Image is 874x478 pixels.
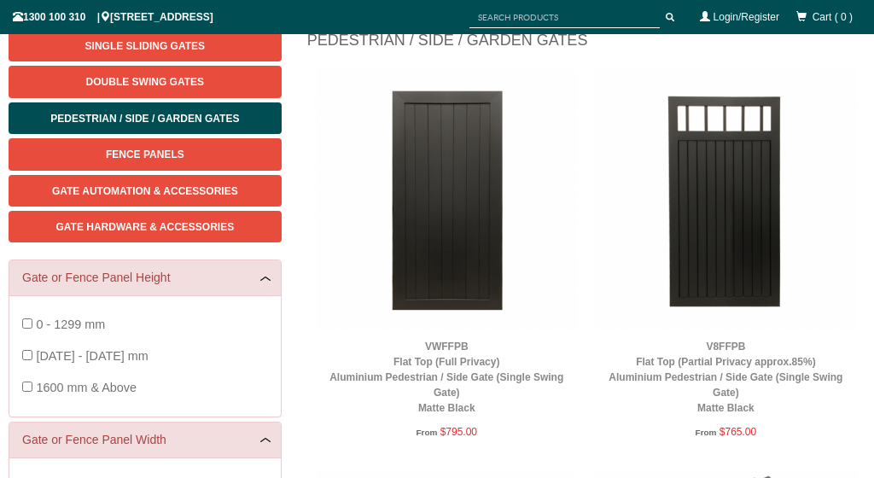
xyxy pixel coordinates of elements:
[9,66,282,97] a: Double Swing Gates
[106,149,184,160] span: Fence Panels
[307,30,865,60] h1: Pedestrian / Side / Garden Gates
[416,428,437,437] span: From
[533,21,874,418] iframe: LiveChat chat widget
[316,68,578,330] img: VWFFPB - Flat Top (Full Privacy) - Aluminium Pedestrian / Side Gate (Single Swing Gate) - Matte B...
[22,431,268,449] a: Gate or Fence Panel Width
[9,211,282,242] a: Gate Hardware & Accessories
[50,113,239,125] span: Pedestrian / Side / Garden Gates
[36,318,105,331] span: 0 - 1299 mm
[36,349,148,363] span: [DATE] - [DATE] mm
[22,269,268,287] a: Gate or Fence Panel Height
[9,138,282,170] a: Fence Panels
[813,11,853,23] span: Cart ( 0 )
[86,76,204,88] span: Double Swing Gates
[52,185,238,197] span: Gate Automation & Accessories
[9,175,282,207] a: Gate Automation & Accessories
[696,428,717,437] span: From
[85,40,205,52] span: Single Sliding Gates
[720,426,756,438] span: $765.00
[9,30,282,61] a: Single Sliding Gates
[9,102,282,134] a: Pedestrian / Side / Garden Gates
[714,11,779,23] a: Login/Register
[440,426,477,438] span: $795.00
[36,381,137,394] span: 1600 mm & Above
[55,221,234,233] span: Gate Hardware & Accessories
[469,7,660,28] input: SEARCH PRODUCTS
[329,341,563,414] a: VWFFPBFlat Top (Full Privacy)Aluminium Pedestrian / Side Gate (Single Swing Gate)Matte Black
[13,11,213,23] span: 1300 100 310 | [STREET_ADDRESS]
